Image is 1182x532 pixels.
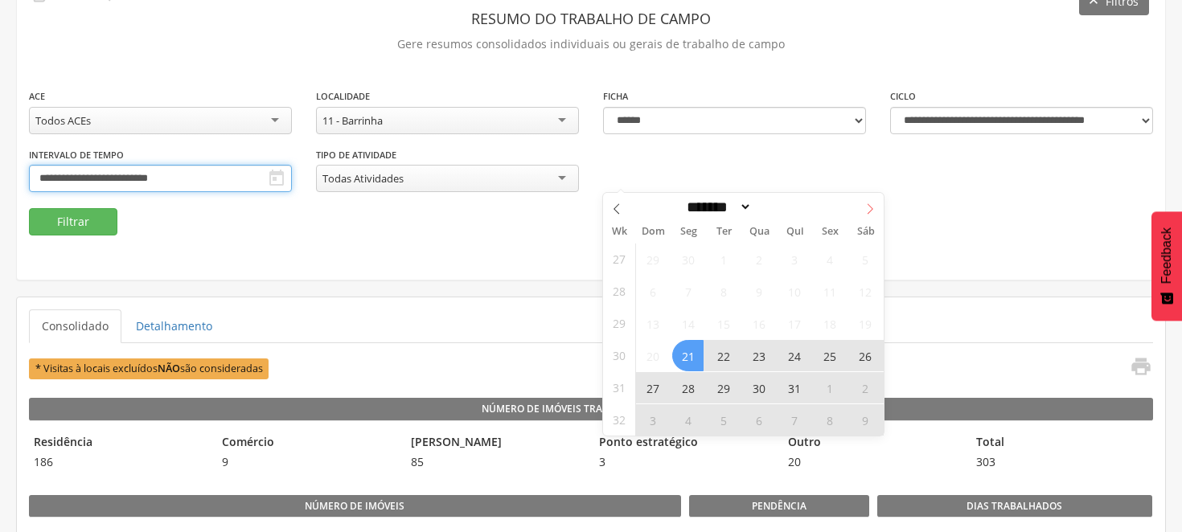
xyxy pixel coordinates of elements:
[672,308,704,339] span: Julho 14, 2025
[29,495,681,518] legend: Número de imóveis
[813,227,848,237] span: Sex
[594,454,774,470] span: 3
[672,372,704,403] span: Julho 28, 2025
[613,276,626,307] span: 28
[406,454,586,470] span: 85
[778,276,810,307] span: Julho 10, 2025
[743,404,774,436] span: Agosto 6, 2025
[971,454,1151,470] span: 303
[849,243,880,275] span: Julho 5, 2025
[814,276,845,307] span: Julho 11, 2025
[635,227,671,237] span: Dom
[637,308,668,339] span: Julho 13, 2025
[217,434,397,452] legend: Comércio
[814,308,845,339] span: Julho 18, 2025
[708,243,739,275] span: Julho 1, 2025
[29,434,209,452] legend: Residência
[29,454,209,470] span: 186
[267,169,286,188] i: 
[778,372,810,403] span: Julho 31, 2025
[814,243,845,275] span: Julho 4, 2025
[778,404,810,436] span: Agosto 7, 2025
[849,276,880,307] span: Julho 12, 2025
[1120,355,1152,382] a: 
[848,227,884,237] span: Sáb
[672,404,704,436] span: Agosto 4, 2025
[752,198,805,215] input: Year
[778,227,813,237] span: Qui
[1130,355,1152,378] i: 
[603,90,628,103] label: Ficha
[814,404,845,436] span: Agosto 8, 2025
[123,309,225,343] a: Detalhamento
[708,308,739,339] span: Julho 15, 2025
[322,171,404,186] div: Todas Atividades
[29,149,124,162] label: Intervalo de Tempo
[741,227,777,237] span: Qua
[877,495,1152,518] legend: Dias Trabalhados
[316,90,370,103] label: Localidade
[783,454,963,470] span: 20
[637,372,668,403] span: Julho 27, 2025
[708,372,739,403] span: Julho 29, 2025
[1151,211,1182,321] button: Feedback - Mostrar pesquisa
[849,404,880,436] span: Agosto 9, 2025
[708,404,739,436] span: Agosto 5, 2025
[971,434,1151,452] legend: Total
[637,243,668,275] span: Junho 29, 2025
[706,227,741,237] span: Ter
[743,340,774,371] span: Julho 23, 2025
[778,340,810,371] span: Julho 24, 2025
[672,340,704,371] span: Julho 21, 2025
[849,372,880,403] span: Agosto 2, 2025
[1159,227,1174,284] span: Feedback
[217,454,397,470] span: 9
[316,149,396,162] label: Tipo de Atividade
[29,358,269,379] span: * Visitas à locais excluídos são consideradas
[406,434,586,452] legend: [PERSON_NAME]
[849,340,880,371] span: Julho 26, 2025
[778,243,810,275] span: Julho 3, 2025
[689,495,869,518] legend: Pendência
[743,276,774,307] span: Julho 9, 2025
[29,208,117,235] button: Filtrar
[637,404,668,436] span: Agosto 3, 2025
[849,308,880,339] span: Julho 19, 2025
[594,434,774,452] legend: Ponto estratégico
[708,276,739,307] span: Julho 8, 2025
[613,243,626,275] span: 27
[743,243,774,275] span: Julho 2, 2025
[672,276,704,307] span: Julho 7, 2025
[613,340,626,371] span: 30
[603,220,635,243] span: Wk
[29,4,1153,33] header: Resumo do Trabalho de Campo
[708,340,739,371] span: Julho 22, 2025
[778,308,810,339] span: Julho 17, 2025
[158,362,180,375] b: NÃO
[637,340,668,371] span: Julho 20, 2025
[783,434,963,452] legend: Outro
[814,372,845,403] span: Agosto 1, 2025
[890,90,916,103] label: Ciclo
[29,33,1153,55] p: Gere resumos consolidados individuais ou gerais de trabalho de campo
[613,372,626,403] span: 31
[613,404,626,436] span: 32
[29,90,45,103] label: ACE
[672,243,704,275] span: Junho 30, 2025
[671,227,706,237] span: Seg
[682,198,753,215] select: Month
[743,372,774,403] span: Julho 30, 2025
[35,113,91,128] div: Todos ACEs
[29,309,121,343] a: Consolidado
[637,276,668,307] span: Julho 6, 2025
[814,340,845,371] span: Julho 25, 2025
[743,308,774,339] span: Julho 16, 2025
[29,398,1153,420] legend: Número de Imóveis Trabalhados por Tipo
[322,113,383,128] div: 11 - Barrinha
[613,308,626,339] span: 29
